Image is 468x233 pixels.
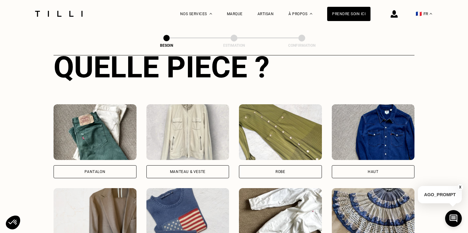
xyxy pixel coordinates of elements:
img: Logo du service de couturière Tilli [33,11,85,17]
button: X [457,184,463,191]
img: Tilli retouche votre Pantalon [54,104,136,160]
div: Haut [368,170,378,174]
img: Tilli retouche votre Manteau & Veste [146,104,229,160]
div: Besoin [136,43,197,48]
a: Marque [227,12,243,16]
div: Confirmation [271,43,333,48]
div: Manteau & Veste [170,170,206,174]
img: icône connexion [391,10,398,18]
img: Tilli retouche votre Haut [332,104,415,160]
div: Quelle pièce ? [54,50,414,84]
div: Pantalon [84,170,105,174]
div: Estimation [203,43,265,48]
img: Menu déroulant [210,13,212,15]
span: 🇫🇷 [416,11,422,17]
div: Robe [275,170,285,174]
img: Menu déroulant à propos [310,13,312,15]
a: Prendre soin ici [327,7,370,21]
img: menu déroulant [430,13,432,15]
a: Artisan [258,12,274,16]
p: AGO_PROMPT [418,186,462,203]
img: Tilli retouche votre Robe [239,104,322,160]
